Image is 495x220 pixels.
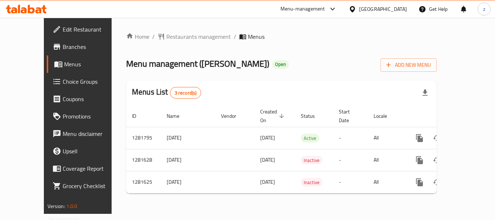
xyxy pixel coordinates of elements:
[47,38,126,55] a: Branches
[126,32,149,41] a: Home
[132,87,201,99] h2: Menus List
[368,149,405,171] td: All
[47,108,126,125] a: Promotions
[280,5,325,13] div: Menu-management
[126,32,437,41] nav: breadcrumb
[63,95,121,103] span: Coupons
[66,202,78,211] span: 1.0.0
[221,112,246,120] span: Vendor
[63,129,121,138] span: Menu disclaimer
[411,174,428,191] button: more
[248,32,265,41] span: Menus
[260,133,275,142] span: [DATE]
[416,84,434,101] div: Export file
[368,171,405,193] td: All
[380,58,437,72] button: Add New Menu
[339,107,359,125] span: Start Date
[63,147,121,155] span: Upsell
[126,149,161,171] td: 1281628
[64,60,121,69] span: Menus
[63,25,121,34] span: Edit Restaurant
[126,127,161,149] td: 1281795
[47,55,126,73] a: Menus
[47,73,126,90] a: Choice Groups
[161,149,215,171] td: [DATE]
[405,105,486,127] th: Actions
[63,42,121,51] span: Branches
[47,21,126,38] a: Edit Restaurant
[126,171,161,193] td: 1281625
[47,142,126,160] a: Upsell
[272,61,289,67] span: Open
[47,177,126,195] a: Grocery Checklist
[63,164,121,173] span: Coverage Report
[333,127,368,149] td: -
[170,90,201,96] span: 3 record(s)
[386,61,431,70] span: Add New Menu
[260,155,275,165] span: [DATE]
[167,112,189,120] span: Name
[126,55,269,72] span: Menu management ( [PERSON_NAME] )
[374,112,396,120] span: Locale
[333,171,368,193] td: -
[333,149,368,171] td: -
[152,32,155,41] li: /
[132,112,146,120] span: ID
[234,32,236,41] li: /
[63,77,121,86] span: Choice Groups
[260,177,275,187] span: [DATE]
[301,112,324,120] span: Status
[47,160,126,177] a: Coverage Report
[161,171,215,193] td: [DATE]
[170,87,201,99] div: Total records count
[166,32,231,41] span: Restaurants management
[428,129,446,147] button: Change Status
[301,134,319,142] span: Active
[47,202,65,211] span: Version:
[368,127,405,149] td: All
[161,127,215,149] td: [DATE]
[126,105,486,194] table: enhanced table
[483,5,485,13] span: z
[47,125,126,142] a: Menu disclaimer
[63,182,121,190] span: Grocery Checklist
[411,151,428,169] button: more
[428,174,446,191] button: Change Status
[301,156,323,165] span: Inactive
[272,60,289,69] div: Open
[301,178,323,187] span: Inactive
[63,112,121,121] span: Promotions
[260,107,286,125] span: Created On
[411,129,428,147] button: more
[158,32,231,41] a: Restaurants management
[47,90,126,108] a: Coupons
[359,5,407,13] div: [GEOGRAPHIC_DATA]
[428,151,446,169] button: Change Status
